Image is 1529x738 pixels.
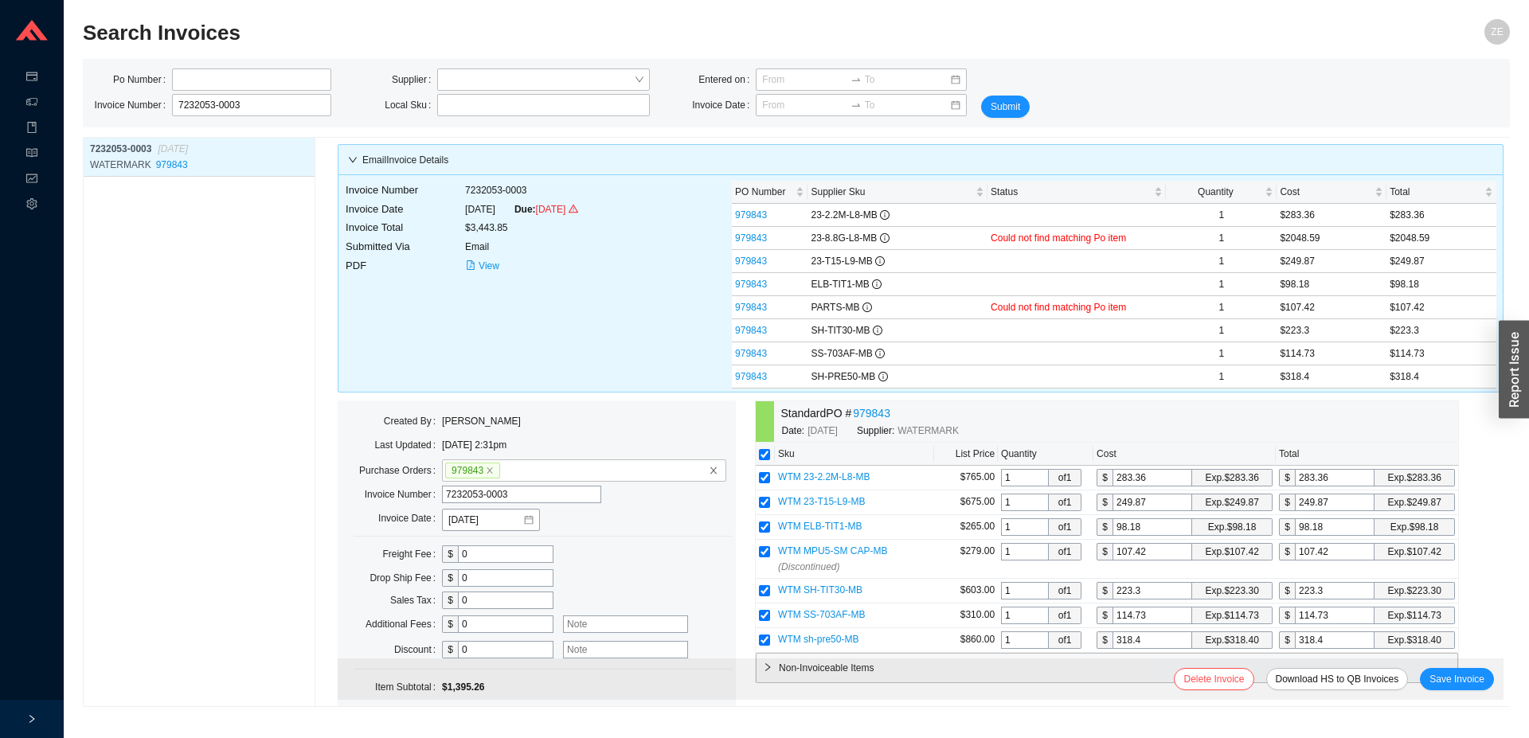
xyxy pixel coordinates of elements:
td: PDF [345,256,464,275]
div: $ [1279,518,1295,536]
td: $283.36 [1277,204,1386,227]
span: Total [1390,184,1481,200]
a: 979843 [735,232,767,244]
div: Exp. $249.87 [1205,494,1258,510]
label: Invoice Date [692,94,756,116]
span: of 1 [1049,470,1081,486]
td: $2048.59 [1277,227,1386,250]
span: file-pdf [466,260,475,271]
span: info-circle [873,326,882,335]
a: 979843 [735,279,767,290]
td: $2048.59 [1386,227,1496,250]
span: WTM MPU5-SM CAP-MB [778,545,887,572]
button: Download HS to QB Invoices [1266,668,1409,690]
label: Last Updated [374,434,442,456]
span: WTM SH-TIT30-MB [778,584,862,595]
label: Entered on [698,68,756,91]
div: $ [1097,543,1113,560]
input: To [865,72,950,88]
th: PO Number sortable [732,181,808,204]
span: to [851,74,862,85]
div: Exp. $318.40 [1387,632,1441,648]
th: Sku [775,443,934,466]
button: file-pdfView [465,257,500,275]
label: Additional Fees [366,613,442,635]
th: Status sortable [987,181,1166,204]
span: info-circle [875,349,885,358]
a: Download HS to QB Invoices [1276,674,1399,685]
td: $98.18 [1386,273,1496,296]
td: SH-PRE50-MB [808,365,987,389]
div: $ [442,545,458,563]
label: Sales Tax [390,589,442,611]
span: PO Number [735,184,792,200]
label: Freight Fee [382,543,442,565]
div: $ [442,641,458,658]
span: of 1 [1049,494,1081,510]
label: Invoice Number [365,483,442,506]
div: Exp. $107.42 [1387,544,1441,560]
div: $ [1279,607,1295,624]
td: Invoice Date [345,200,464,219]
div: Date: Supplier: [781,423,997,439]
td: ELB-TIT1-MB [808,273,987,296]
div: $ [1279,494,1295,511]
div: Exp. $249.87 [1387,494,1441,510]
div: $ [1097,631,1113,649]
span: ZE [1491,19,1503,45]
span: WATERMARK [897,423,959,439]
label: Invoice Number [95,94,172,116]
div: Non-Invoiceable Items [757,654,1457,682]
div: Exp. $98.18 [1390,519,1439,535]
td: $223.3 [1277,319,1386,342]
div: $ [1279,543,1295,560]
a: 979843 [735,256,767,267]
span: WTM SS-703AF-MB [778,609,865,620]
span: book [26,116,37,142]
div: Exp. $114.73 [1387,607,1441,623]
span: swap-right [851,74,862,85]
span: of 1 [1049,632,1081,648]
div: Exp. $318.40 [1205,632,1258,648]
div: $603.00 [937,582,995,598]
td: $114.73 [1277,342,1386,365]
span: Quantity [1169,184,1261,200]
a: 7232053-0003[DATE]WATERMARK979843 [84,138,315,177]
div: [DATE] 2:31pm [442,437,569,453]
div: Exp. $223.30 [1387,583,1441,599]
div: $279.00 [937,543,995,559]
td: 1 [1166,250,1277,273]
td: SH-TIT30-MB [808,319,987,342]
label: Purchase Orders [359,459,442,482]
span: of 1 [1049,583,1081,599]
div: $765.00 [937,469,995,485]
input: Note [563,641,688,658]
div: $ [442,569,458,587]
i: (Discontinued) [778,561,839,572]
button: Delete Invoice [1174,668,1253,690]
span: to [851,100,862,111]
td: 23-2.2M-L8-MB [808,204,987,227]
span: down [348,155,358,165]
span: of 1 [1049,519,1081,535]
span: info-circle [880,233,890,243]
input: To [865,97,950,113]
td: 23-T15-L9-MB [808,250,987,273]
label: Discount [394,638,442,661]
td: 7232053-0003 [464,181,579,200]
span: info-circle [872,279,882,289]
span: 7232053-0003 [90,143,151,154]
div: $ [1097,518,1113,536]
td: [DATE] [464,200,579,219]
th: Cost [1093,443,1276,466]
td: 1 [1166,204,1277,227]
td: 23-8.8G-L8-MB [808,227,987,250]
span: WATERMARK [90,159,151,170]
label: Po Number [113,68,172,91]
th: List Price [934,443,998,466]
span: read [26,142,37,167]
a: 979843 [735,325,767,336]
span: info-circle [878,372,888,381]
td: SS-703AF-MB [808,342,987,365]
div: Exp. $114.73 [1205,607,1258,623]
